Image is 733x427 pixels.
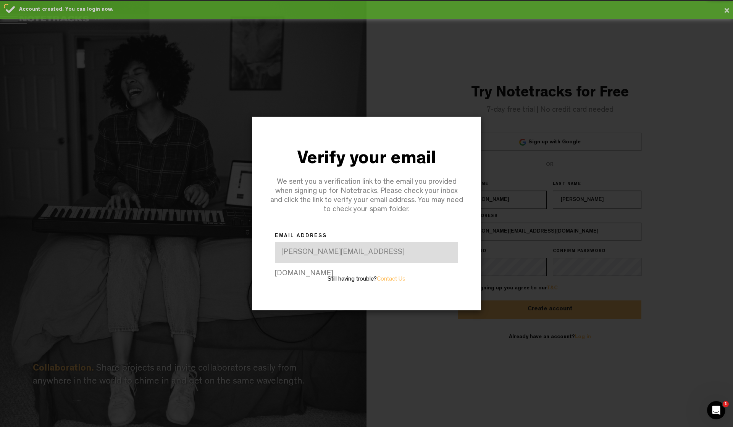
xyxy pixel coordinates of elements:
[377,276,405,283] a: Contact Us
[275,232,327,240] label: email address
[19,6,727,13] div: Account created. You can login now.
[707,401,725,419] iframe: Intercom live chat
[328,275,405,284] label: Still having trouble?
[723,401,729,407] span: 1
[269,147,464,173] div: Verify your email
[724,3,730,19] button: ×
[269,178,464,214] div: We sent you a verification link to the email you provided when signing up for Notetracks. Please ...
[275,242,458,263] div: [PERSON_NAME][EMAIL_ADDRESS][DOMAIN_NAME]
